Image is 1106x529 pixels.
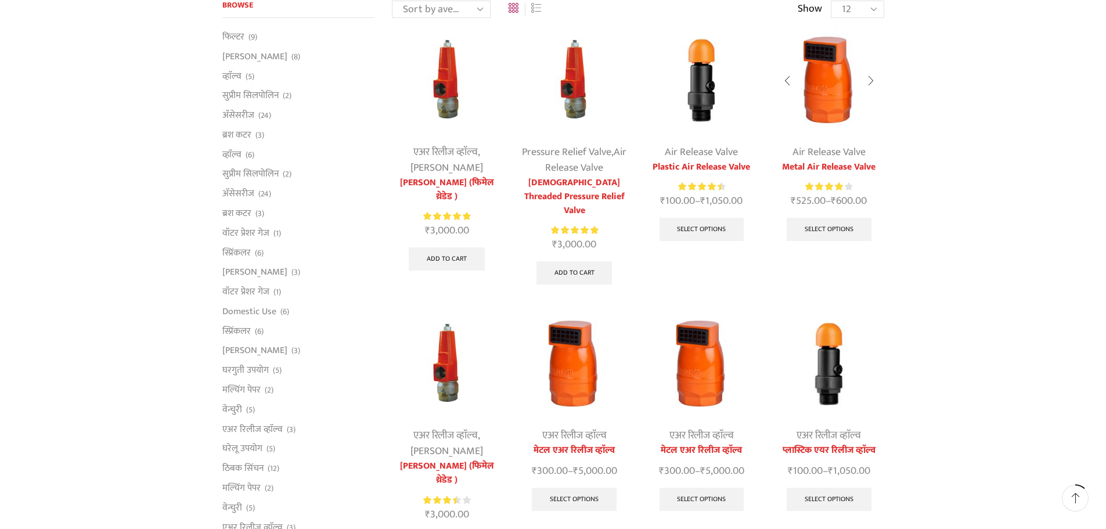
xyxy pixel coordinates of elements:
[774,25,884,135] img: Metal Air Release Valve
[392,145,502,176] div: ,
[423,494,470,506] div: Rated 3.50 out of 5
[423,210,470,222] span: Rated out of 5
[222,184,254,204] a: अ‍ॅसेसरीज
[552,236,557,253] span: ₹
[268,463,279,474] span: (12)
[246,71,254,82] span: (5)
[425,506,469,523] bdi: 3,000.00
[222,106,254,125] a: अ‍ॅसेसरीज
[774,309,884,419] img: प्लास्टिक एयर रिलीज व्हाॅल्व
[222,30,244,46] a: फिल्टर
[647,25,756,135] img: Plastic Air Release Valve
[519,444,629,458] a: मेटल एअर रिलीज व्हाॅल्व
[647,160,756,174] a: Plastic Air Release Valve
[222,361,269,380] a: घरगुती उपयोग
[700,192,705,210] span: ₹
[425,222,469,239] bdi: 3,000.00
[678,181,725,193] div: Rated 4.57 out of 5
[283,90,291,102] span: (2)
[519,463,629,479] span: –
[266,443,275,455] span: (5)
[828,462,833,480] span: ₹
[700,462,705,480] span: ₹
[831,192,867,210] bdi: 600.00
[660,192,695,210] bdi: 100.00
[573,462,617,480] bdi: 5,000.00
[798,2,822,17] span: Show
[542,427,607,444] a: एअर रिलीज व्हाॅल्व
[255,208,264,219] span: (3)
[647,463,756,479] span: –
[647,444,756,458] a: मेटल एअर रिलीज व्हाॅल्व
[519,309,629,419] img: Metal Air Release Valve
[246,502,255,514] span: (5)
[222,282,269,302] a: वॉटर प्रेशर गेज
[222,439,262,459] a: घरेलू उपयोग
[774,193,884,209] span: –
[280,306,289,318] span: (6)
[255,129,264,141] span: (3)
[423,210,470,222] div: Rated 5.00 out of 5
[222,243,251,262] a: स्प्रिंकलर
[413,427,478,444] a: एअर रिलीज व्हाॅल्व
[413,143,478,161] a: एअर रिलीज व्हाॅल्व
[265,384,273,396] span: (2)
[392,25,502,135] img: pressure relief valve
[222,145,242,164] a: व्हाॅल्व
[552,236,596,253] bdi: 3,000.00
[222,223,269,243] a: वॉटर प्रेशर गेज
[273,365,282,376] span: (5)
[222,301,276,321] a: Domestic Use
[222,204,251,224] a: ब्रश कटर
[222,86,279,106] a: सुप्रीम सिलपोलिन
[551,224,598,236] div: Rated 5.00 out of 5
[291,345,300,357] span: (3)
[787,488,871,511] a: Select options for “प्लास्टिक एयर रिलीज व्हाॅल्व”
[246,149,254,161] span: (6)
[831,192,836,210] span: ₹
[410,159,483,177] a: [PERSON_NAME]
[283,168,291,180] span: (2)
[392,176,502,204] a: [PERSON_NAME] (फिमेल थ्रेडेड )
[222,380,261,400] a: मल्चिंग पेपर
[519,145,629,176] div: ,
[532,462,568,480] bdi: 300.00
[246,404,255,416] span: (5)
[678,181,721,193] span: Rated out of 5
[519,25,629,135] img: Female threaded pressure relief valve
[519,176,629,218] a: [DEMOGRAPHIC_DATA] Threaded Pressure Relief Valve
[255,326,264,337] span: (6)
[551,224,598,236] span: Rated out of 5
[425,506,430,523] span: ₹
[392,309,502,419] img: pressure relief valve
[665,143,738,161] a: Air Release Valve
[791,192,826,210] bdi: 525.00
[805,181,852,193] div: Rated 4.14 out of 5
[273,228,281,239] span: (1)
[700,462,744,480] bdi: 5,000.00
[258,188,271,200] span: (24)
[425,222,430,239] span: ₹
[660,218,744,241] a: Select options for “Plastic Air Release Valve”
[392,428,502,459] div: ,
[659,462,695,480] bdi: 300.00
[792,143,866,161] a: Air Release Valve
[828,462,870,480] bdi: 1,050.00
[409,247,485,271] a: Add to cart: “प्रेशर रिलीफ व्हाॅल्व (फिमेल थ्रेडेड )”
[532,488,617,511] a: Select options for “मेटल एअर रिलीज व्हाॅल्व”
[273,286,281,298] span: (1)
[222,341,287,361] a: [PERSON_NAME]
[536,261,613,285] a: Add to cart: “Female Threaded Pressure Relief Valve”
[222,498,242,517] a: वेन्चुरी
[774,160,884,174] a: Metal Air Release Valve
[774,444,884,458] a: प्लास्टिक एयर रिलीज व्हाॅल्व
[647,309,756,419] img: Metal Air Release Valve
[291,267,300,278] span: (3)
[647,193,756,209] span: –
[573,462,578,480] span: ₹
[287,424,296,436] span: (3)
[248,31,257,43] span: (9)
[222,66,242,86] a: व्हाॅल्व
[522,143,611,161] a: Pressure Relief Valve
[222,478,261,498] a: मल्चिंग पेपर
